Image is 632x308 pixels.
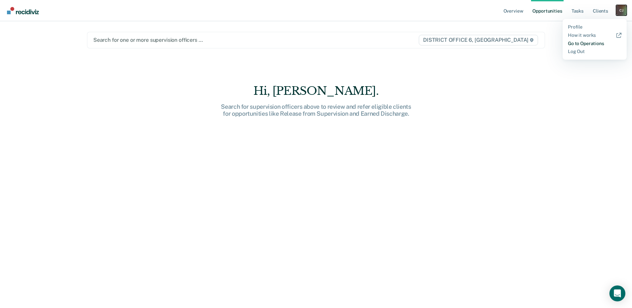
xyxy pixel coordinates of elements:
button: Profile dropdown button [616,5,627,16]
a: Log Out [568,49,621,54]
a: Profile [568,24,621,30]
div: Open Intercom Messenger [609,285,625,301]
div: C J [616,5,627,16]
div: Search for supervision officers above to review and refer eligible clients for opportunities like... [210,103,422,117]
span: DISTRICT OFFICE 6, [GEOGRAPHIC_DATA] [419,35,538,45]
div: Hi, [PERSON_NAME]. [210,84,422,98]
a: Go to Operations [568,41,621,46]
a: How it works [568,32,621,38]
img: Recidiviz [7,7,39,14]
